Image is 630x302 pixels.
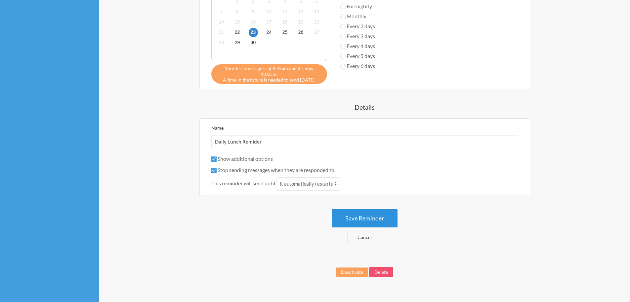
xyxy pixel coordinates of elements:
label: Every 5 days [340,52,375,60]
label: Every 6 days [340,62,375,70]
label: Fortnightly [340,2,375,10]
span: Saturday, October 18, 2025 [280,18,290,27]
label: Stop sending messages when they are responded to. [211,167,335,173]
span: Tuesday, October 21, 2025 [217,28,226,37]
label: Show additional options [211,155,273,162]
span: Wednesday, October 8, 2025 [233,7,242,16]
span: Sunday, October 19, 2025 [296,18,306,27]
input: We suggest a 2 to 4 word name [211,135,518,148]
input: Every 5 days [340,54,346,59]
span: Saturday, October 25, 2025 [280,28,290,37]
span: Monday, October 13, 2025 [312,7,321,16]
span: Thursday, October 9, 2025 [249,7,258,16]
span: Friday, October 24, 2025 [265,28,274,37]
label: Name [211,125,224,131]
label: Every 3 days [340,32,375,40]
input: Show additional options [211,156,217,162]
span: Wednesday, October 15, 2025 [233,18,242,27]
span: Saturday, October 11, 2025 [280,7,290,16]
span: Monday, October 27, 2025 [312,28,321,37]
label: Every 2 days [340,22,375,30]
button: Delete [369,267,393,277]
input: Stop sending messages when they are responded to. [211,168,217,173]
button: Save Reminder [332,209,398,227]
button: Deactivate [336,268,368,277]
input: Fortnightly [340,4,346,9]
span: Sunday, October 26, 2025 [296,28,306,37]
input: Monthly [340,14,346,19]
label: Monthly [340,12,375,20]
span: Thursday, October 23, 2025 [249,28,258,37]
span: Wednesday, October 29, 2025 [233,38,242,47]
input: Every 2 days [340,24,346,29]
h4: Details [166,102,563,112]
input: Every 3 days [340,34,346,39]
input: Every 4 days [340,44,346,49]
span: This reminder will send until [211,179,275,187]
span: Thursday, October 16, 2025 [249,18,258,27]
a: Cancel [347,231,382,244]
span: Tuesday, October 28, 2025 [217,38,226,47]
label: Every 4 days [340,42,375,50]
span: Friday, October 10, 2025 [265,7,274,16]
input: Every 6 days [340,64,346,69]
span: Thursday, October 30, 2025 [249,38,258,47]
span: Your first message is at 8:45am and it's now 9:00am. [216,66,322,77]
span: Wednesday, October 22, 2025 [233,28,242,37]
div: A time in the future is needed to send [DATE]. [211,64,327,84]
span: Sunday, October 12, 2025 [296,7,306,16]
span: Friday, October 17, 2025 [265,18,274,27]
span: Tuesday, October 7, 2025 [217,7,226,16]
span: Monday, October 20, 2025 [312,18,321,27]
span: Tuesday, October 14, 2025 [217,18,226,27]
